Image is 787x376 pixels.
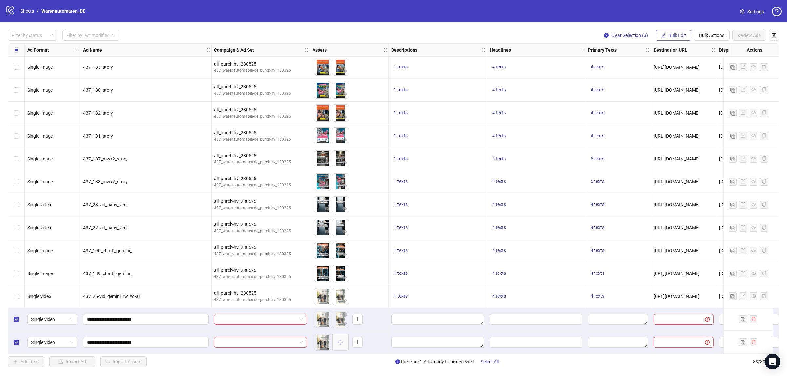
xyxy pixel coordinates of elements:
img: Asset 2 [332,288,349,305]
span: 1 texts [394,133,408,138]
span: plus [355,340,360,344]
button: Duplicate [729,132,737,140]
button: Preview [341,251,349,259]
div: all_purch-hv_280525 [214,106,307,113]
span: eye [342,206,347,211]
button: Duplicate [729,201,737,209]
span: holder [383,48,388,52]
img: Asset 1 [314,174,331,190]
span: export [741,248,745,253]
span: holder [584,48,589,52]
span: [DOMAIN_NAME] [719,156,754,161]
span: [DOMAIN_NAME] [719,133,754,139]
button: Preview [341,297,349,305]
span: [URL][DOMAIN_NAME] [654,156,700,161]
span: 1 texts [394,87,408,92]
span: eye [751,179,756,184]
button: Delete [323,311,331,319]
button: 5 texts [588,155,607,163]
button: Preview [341,90,349,98]
img: Asset 2 [332,265,349,282]
span: [URL][DOMAIN_NAME] [654,179,700,184]
button: 4 texts [490,224,509,232]
span: eye [751,271,756,275]
span: holder [645,48,650,52]
div: Select row 82 [8,193,25,216]
div: Resize Ad Format column [78,44,80,56]
span: Single image [27,110,53,116]
span: [URL][DOMAIN_NAME] [654,202,700,207]
button: 1 texts [391,63,410,71]
div: all_purch-hv_280525 [214,83,307,90]
span: question-circle [772,7,782,16]
strong: Destination URL [654,47,687,54]
button: Duplicate [729,63,737,71]
div: Select row 81 [8,170,25,193]
div: all_purch-hv_280525 [214,152,307,159]
div: Resize Assets column [387,44,388,56]
img: Asset 1 [314,197,331,213]
span: plus [355,317,360,321]
span: eye [325,206,329,211]
span: 1 texts [394,156,408,161]
button: 4 texts [490,270,509,277]
span: 1 texts [394,271,408,276]
span: export [741,156,745,161]
button: 4 texts [490,63,509,71]
span: eye [342,160,347,165]
span: 1 texts [394,110,408,115]
span: 4 texts [492,87,506,92]
img: Asset 2 [332,242,349,259]
strong: Campaign & Ad Set [214,47,254,54]
button: Delete [341,311,349,319]
div: all_purch-hv_280525 [214,129,307,136]
span: 1 texts [394,64,408,69]
img: Asset 1 [314,128,331,144]
div: Asset 1 [314,311,331,328]
span: export [741,271,745,275]
span: 4 texts [591,225,604,230]
span: 4 texts [492,271,506,276]
div: Select all rows [8,44,25,57]
span: Single video [31,337,73,347]
button: 1 texts [391,109,410,117]
button: 1 texts [391,247,410,254]
a: Settings [735,7,769,17]
img: Asset 2 [332,59,349,75]
span: eye [751,110,756,115]
div: Resize Ad Name column [210,44,211,56]
span: export [741,225,745,230]
button: Delete [323,334,331,342]
span: eye [325,275,329,280]
span: Bulk Actions [699,33,724,38]
span: holder [580,48,584,52]
button: 4 texts [490,109,509,117]
div: 437_warenautomaten-de_purch-hv_130325 [214,159,307,165]
span: 4 texts [591,293,604,299]
span: [URL][DOMAIN_NAME] [654,65,700,70]
div: Select row 80 [8,147,25,170]
button: Preview [323,297,331,305]
span: Single image [27,65,53,70]
button: Preview [341,67,349,75]
span: eye [751,225,756,230]
img: Asset 1 [314,288,331,305]
span: eye [751,294,756,298]
span: 437_182_story [83,110,113,116]
span: 437_188_mwk2_story [83,179,128,184]
button: Preview [341,159,349,167]
span: eye [342,138,347,142]
button: Preview [323,159,331,167]
span: 4 texts [492,202,506,207]
span: holder [388,48,392,52]
span: Clear Selection (3) [611,33,648,38]
span: holder [716,48,720,52]
span: 5 texts [492,156,506,161]
button: Add [352,337,363,348]
button: Preview [323,228,331,236]
div: 437_warenautomaten-de_purch-hv_130325 [214,113,307,120]
button: Preview [323,205,331,213]
button: Preview [341,113,349,121]
span: eye [325,344,329,348]
button: Preview [323,182,331,190]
